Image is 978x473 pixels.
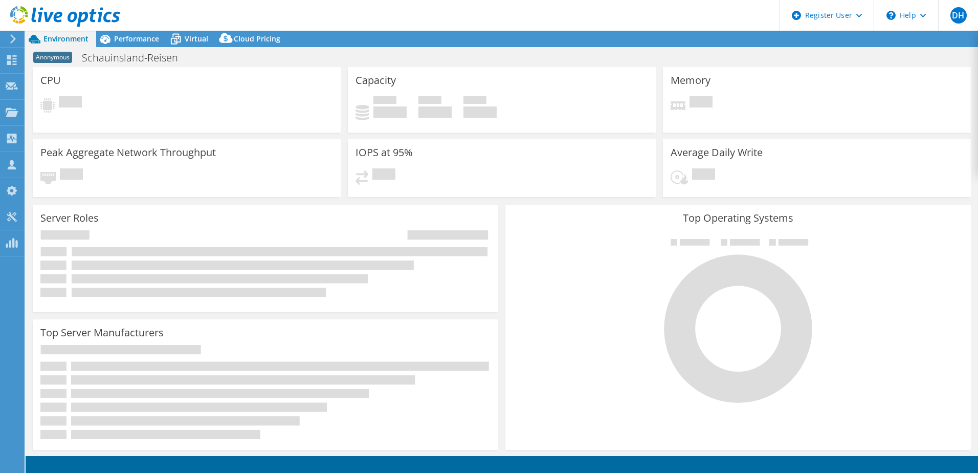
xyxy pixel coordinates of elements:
[40,212,99,224] h3: Server Roles
[355,75,396,86] h3: Capacity
[950,7,967,24] span: DH
[40,147,216,158] h3: Peak Aggregate Network Throughput
[77,52,194,63] h1: Schauinsland-Reisen
[886,11,896,20] svg: \n
[372,168,395,182] span: Pending
[43,34,88,44] span: Environment
[671,147,763,158] h3: Average Daily Write
[690,96,713,110] span: Pending
[513,212,963,224] h3: Top Operating Systems
[40,75,61,86] h3: CPU
[234,34,280,44] span: Cloud Pricing
[185,34,208,44] span: Virtual
[418,96,441,106] span: Free
[40,327,164,338] h3: Top Server Manufacturers
[373,106,407,118] h4: 0 GiB
[671,75,710,86] h3: Memory
[59,96,82,110] span: Pending
[60,168,83,182] span: Pending
[373,96,396,106] span: Used
[355,147,413,158] h3: IOPS at 95%
[418,106,452,118] h4: 0 GiB
[114,34,159,44] span: Performance
[463,96,486,106] span: Total
[692,168,715,182] span: Pending
[33,52,72,63] span: Anonymous
[463,106,497,118] h4: 0 GiB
